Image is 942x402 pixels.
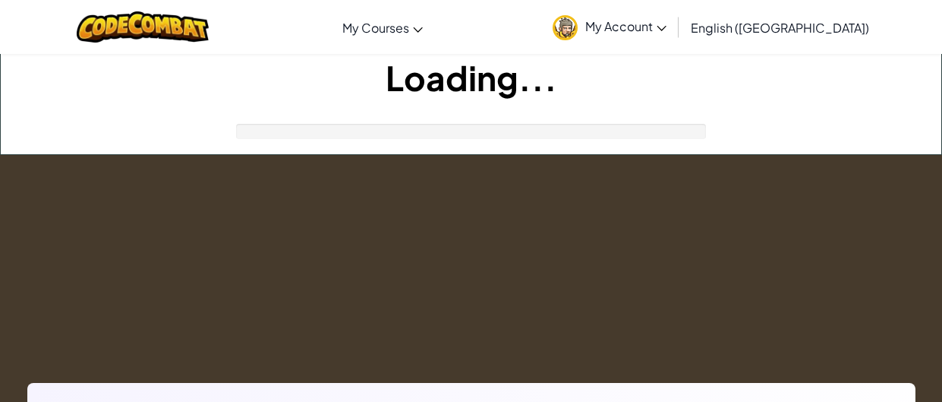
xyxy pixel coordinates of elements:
[342,20,409,36] span: My Courses
[77,11,210,43] img: CodeCombat logo
[585,18,666,34] span: My Account
[335,7,430,48] a: My Courses
[553,15,578,40] img: avatar
[545,3,674,51] a: My Account
[691,20,869,36] span: English ([GEOGRAPHIC_DATA])
[1,54,941,101] h1: Loading...
[683,7,877,48] a: English ([GEOGRAPHIC_DATA])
